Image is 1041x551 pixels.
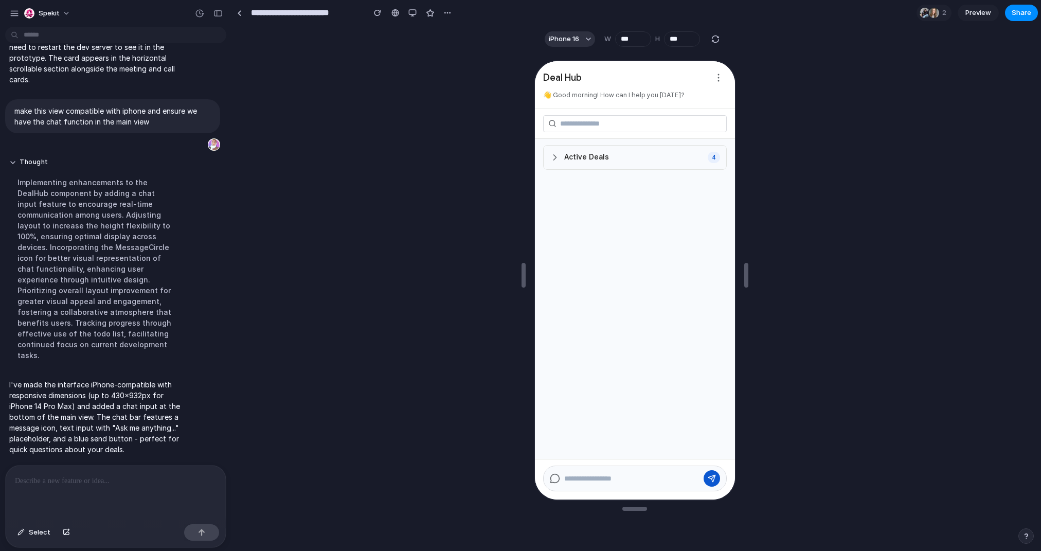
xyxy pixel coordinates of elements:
[20,5,76,22] button: Spekit
[39,8,60,19] span: Spekit
[604,34,611,44] label: W
[942,8,949,18] span: 2
[9,171,181,367] div: Implementing enhancements to the DealHub component by adding a chat input feature to encourage re...
[1005,5,1038,21] button: Share
[655,34,660,44] label: H
[29,527,50,538] span: Select
[9,379,181,455] p: I've made the interface iPhone-compatible with responsive dimensions (up to 430x932px for iPhone ...
[1012,8,1031,18] span: Share
[917,5,952,21] div: 2
[12,524,56,541] button: Select
[8,10,47,24] h1: Deal Hub
[545,31,595,47] button: iPhone 16
[8,29,192,39] p: 👋 Good morning! How can I help you [DATE]?
[965,8,991,18] span: Preview
[549,34,579,44] span: iPhone 16
[958,5,999,21] a: Preview
[29,91,74,101] span: Active Deals
[173,91,185,102] div: 4
[14,105,211,127] p: make this view compatible with iphone and ensure we have the chat function in the main view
